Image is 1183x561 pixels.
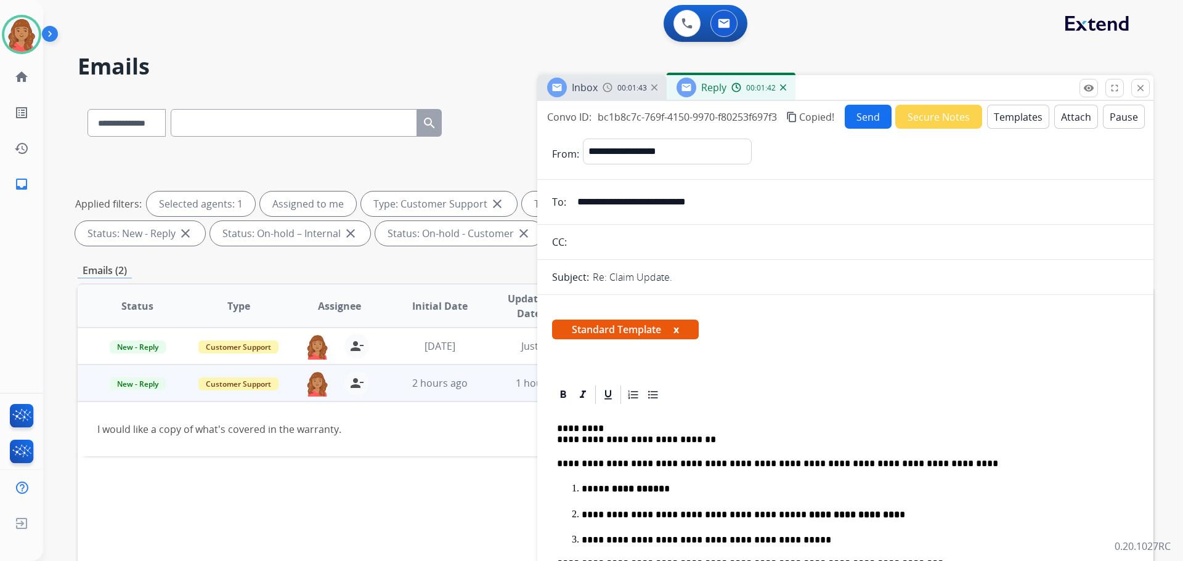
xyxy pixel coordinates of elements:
div: Assigned to me [260,192,356,216]
p: Emails (2) [78,263,132,278]
div: Type: Customer Support [361,192,517,216]
mat-icon: inbox [14,177,29,192]
span: Type [227,299,250,313]
h2: Emails [78,54,1153,79]
button: Pause [1103,105,1145,129]
mat-icon: close [516,226,531,241]
span: Assignee [318,299,361,313]
p: CC: [552,235,567,249]
div: Status: New - Reply [75,221,205,246]
span: Copied! [799,110,834,124]
div: I would like a copy of what's covered in the warranty. [97,422,932,437]
button: Templates [987,105,1049,129]
span: Reply [701,81,726,94]
span: Inbox [572,81,598,94]
img: agent-avatar [305,334,330,360]
span: Status [121,299,153,313]
mat-icon: fullscreen [1109,83,1120,94]
p: Convo ID: [547,110,591,124]
span: Initial Date [412,299,468,313]
button: Attach [1054,105,1098,129]
div: Underline [599,385,617,404]
span: 00:01:43 [617,83,647,93]
mat-icon: close [490,196,505,211]
p: Subject: [552,270,589,285]
button: Copied! [784,110,834,124]
mat-icon: person_remove [349,376,364,390]
button: x [673,322,679,337]
span: Customer Support [198,377,278,390]
div: Status: On-hold – Internal [210,221,370,246]
mat-icon: list_alt [14,105,29,120]
span: Customer Support [198,341,278,353]
span: New - Reply [110,341,166,353]
mat-icon: content_copy [786,111,797,123]
div: Italic [574,385,592,404]
p: To: [552,195,566,209]
mat-icon: close [178,226,193,241]
mat-icon: search [422,116,437,131]
span: 00:01:42 [746,83,776,93]
span: [DATE] [425,339,455,353]
p: Re: Claim Update. [593,270,672,285]
button: Secure Notes [895,105,982,129]
span: Updated Date [501,291,557,321]
span: bc1b8c7c-769f-4150-9970-f80253f697f3 [598,110,777,124]
mat-icon: remove_red_eye [1083,83,1094,94]
mat-icon: person_remove [349,339,364,353]
mat-icon: close [343,226,358,241]
div: Selected agents: 1 [147,192,255,216]
span: 2 hours ago [412,376,468,390]
div: Type: Shipping Protection [522,192,683,216]
mat-icon: history [14,141,29,156]
span: 1 hour ago [516,376,566,390]
p: From: [552,147,579,161]
span: Just now [521,339,561,353]
span: Standard Template [552,320,699,339]
mat-icon: close [1135,83,1146,94]
div: Status: On-hold - Customer [375,221,543,246]
div: Bold [554,385,572,404]
img: agent-avatar [305,371,330,397]
mat-icon: home [14,70,29,84]
p: 0.20.1027RC [1115,539,1171,554]
div: Ordered List [624,385,643,404]
img: avatar [4,17,39,52]
p: Applied filters: [75,196,142,211]
div: Bullet List [644,385,662,404]
button: Send [845,105,892,129]
span: New - Reply [110,377,166,390]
